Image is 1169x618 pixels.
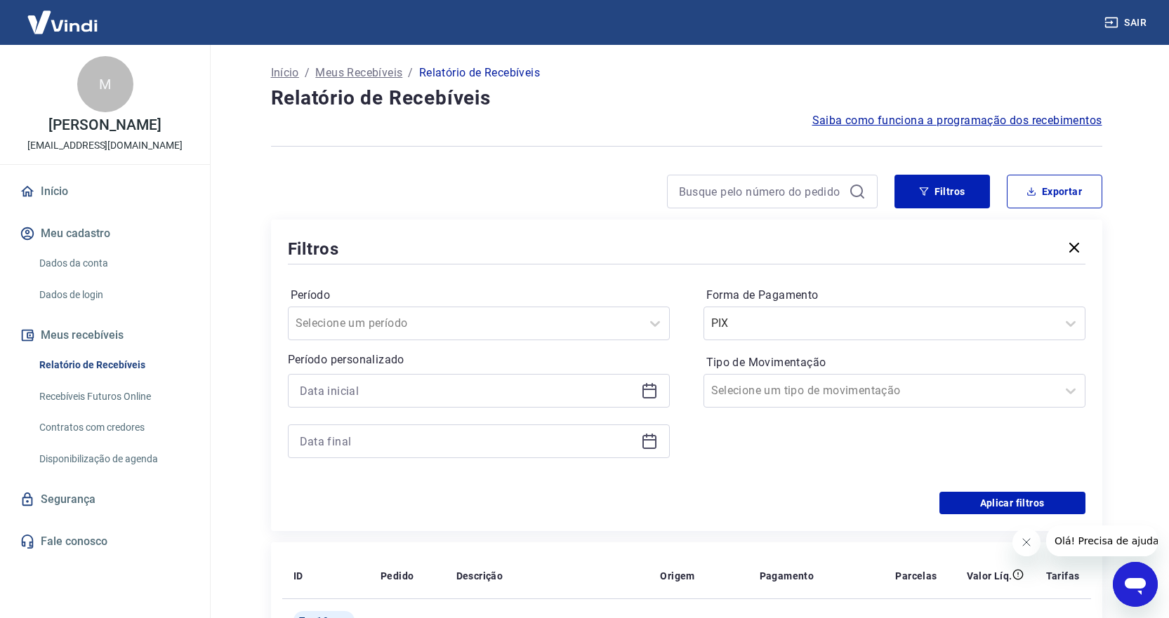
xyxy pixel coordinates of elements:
button: Sair [1102,10,1152,36]
button: Meus recebíveis [17,320,193,351]
label: Forma de Pagamento [706,287,1083,304]
input: Data final [300,431,635,452]
div: M [77,56,133,112]
h4: Relatório de Recebíveis [271,84,1102,112]
iframe: Botão para abrir a janela de mensagens [1113,562,1158,607]
a: Contratos com credores [34,413,193,442]
p: Pagamento [760,569,814,583]
input: Busque pelo número do pedido [679,181,843,202]
iframe: Mensagem da empresa [1046,525,1158,556]
p: Parcelas [895,569,937,583]
a: Disponibilização de agenda [34,445,193,473]
a: Dados de login [34,281,193,309]
a: Dados da conta [34,249,193,278]
a: Recebíveis Futuros Online [34,382,193,411]
a: Meus Recebíveis [315,65,402,81]
button: Exportar [1007,175,1102,208]
img: Vindi [17,1,108,43]
p: [EMAIL_ADDRESS][DOMAIN_NAME] [27,138,183,153]
p: / [305,65,310,81]
p: / [408,65,413,81]
h5: Filtros [288,238,340,260]
p: Origem [660,569,694,583]
a: Início [271,65,299,81]
p: Valor Líq. [967,569,1012,583]
button: Filtros [894,175,990,208]
p: [PERSON_NAME] [48,118,161,133]
p: Período personalizado [288,351,670,368]
button: Meu cadastro [17,218,193,249]
p: Relatório de Recebíveis [419,65,540,81]
label: Período [291,287,667,304]
button: Aplicar filtros [939,492,1085,514]
p: Pedido [381,569,414,583]
p: Tarifas [1046,569,1080,583]
span: Olá! Precisa de ajuda? [8,10,118,21]
input: Data inicial [300,380,635,401]
p: Descrição [456,569,503,583]
a: Segurança [17,484,193,515]
p: ID [293,569,303,583]
a: Saiba como funciona a programação dos recebimentos [812,112,1102,129]
label: Tipo de Movimentação [706,354,1083,371]
a: Relatório de Recebíveis [34,351,193,379]
a: Início [17,176,193,207]
iframe: Fechar mensagem [1012,528,1041,556]
a: Fale conosco [17,526,193,557]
